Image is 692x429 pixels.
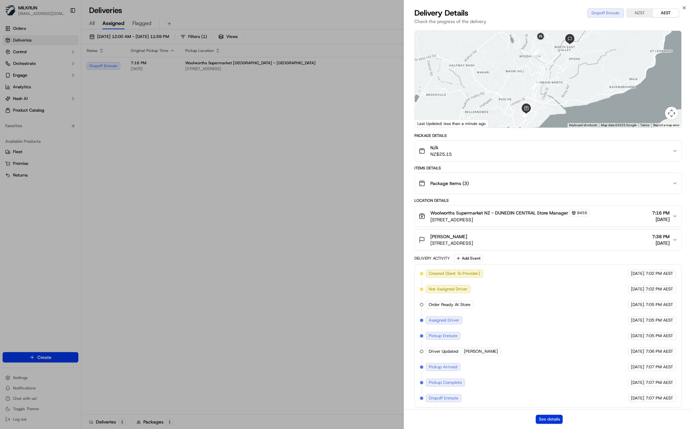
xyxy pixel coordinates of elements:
[429,271,480,276] span: Created (Sent To Provider)
[414,18,682,25] p: Check the progress of the delivery
[429,349,458,354] span: Driver Updated
[646,286,673,292] span: 7:02 PM AEST
[415,119,489,128] div: Last Updated: less than a minute ago
[577,210,587,215] span: 9455
[13,94,50,101] span: Knowledge Base
[415,141,681,161] button: N/ANZ$25.15
[646,271,673,276] span: 7:02 PM AEST
[414,8,468,18] span: Delivery Details
[646,333,673,339] span: 7:05 PM AEST
[631,395,644,401] span: [DATE]
[464,349,498,354] span: [PERSON_NAME]
[430,233,467,240] span: [PERSON_NAME]
[415,229,681,250] button: [PERSON_NAME][STREET_ADDRESS]7:38 PM[DATE]
[430,240,473,246] span: [STREET_ADDRESS]
[646,364,673,370] span: 7:07 PM AEST
[414,165,682,171] div: Items Details
[429,317,459,323] span: Assigned Driver
[627,9,653,17] button: NZST
[631,317,644,323] span: [DATE]
[429,364,457,370] span: Pickup Arrived
[52,92,107,103] a: 💻API Documentation
[454,254,483,262] button: Add Event
[429,380,462,386] span: Pickup Complete
[569,123,597,128] button: Keyboard shortcuts
[665,107,678,120] button: Map camera controls
[631,349,644,354] span: [DATE]
[416,119,438,128] a: Open this area in Google Maps (opens a new window)
[415,173,681,194] button: Package Items (3)
[531,49,540,57] div: 4
[652,240,670,246] span: [DATE]
[430,151,452,157] span: NZ$25.15
[7,95,12,100] div: 📗
[631,364,644,370] span: [DATE]
[652,210,670,216] span: 7:16 PM
[55,95,60,100] div: 💻
[631,286,644,292] span: [DATE]
[415,205,681,227] button: Woolworths Supermarket NZ - DUNEDIN CENTRAL Store Manager9455[STREET_ADDRESS]7:16 PM[DATE]
[631,333,644,339] span: [DATE]
[653,123,679,127] a: Report a map error
[430,216,590,223] span: [STREET_ADDRESS]
[7,62,18,74] img: 1736555255976-a54dd68f-1ca7-489b-9aae-adbdc363a1c4
[430,144,452,151] span: N/A
[429,286,467,292] span: Not Assigned Driver
[631,302,644,308] span: [DATE]
[429,395,458,401] span: Dropoff Enroute
[536,415,563,424] button: See details
[429,302,470,308] span: Order Ready At Store
[4,92,52,103] a: 📗Knowledge Base
[46,110,79,115] a: Powered byPylon
[646,395,673,401] span: 7:07 PM AEST
[65,110,79,115] span: Pylon
[531,81,540,89] div: 3
[429,333,457,339] span: Pickup Enroute
[601,123,636,127] span: Map data ©2025 Google
[653,9,679,17] button: AEST
[652,233,670,240] span: 7:38 PM
[640,123,649,127] a: Terms (opens in new tab)
[646,380,673,386] span: 7:07 PM AEST
[7,26,118,36] p: Welcome 👋
[414,256,450,261] div: Delivery Activity
[61,94,104,101] span: API Documentation
[631,271,644,276] span: [DATE]
[416,119,438,128] img: Google
[22,62,107,68] div: Start new chat
[652,216,670,223] span: [DATE]
[22,68,82,74] div: We're available if you need us!
[111,64,118,72] button: Start new chat
[414,198,682,203] div: Location Details
[430,180,469,187] span: Package Items ( 3 )
[646,302,673,308] span: 7:05 PM AEST
[430,210,568,216] span: Woolworths Supermarket NZ - DUNEDIN CENTRAL Store Manager
[7,6,20,19] img: Nash
[17,42,117,49] input: Got a question? Start typing here...
[631,380,644,386] span: [DATE]
[646,317,673,323] span: 7:05 PM AEST
[414,133,682,138] div: Package Details
[646,349,673,354] span: 7:06 PM AEST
